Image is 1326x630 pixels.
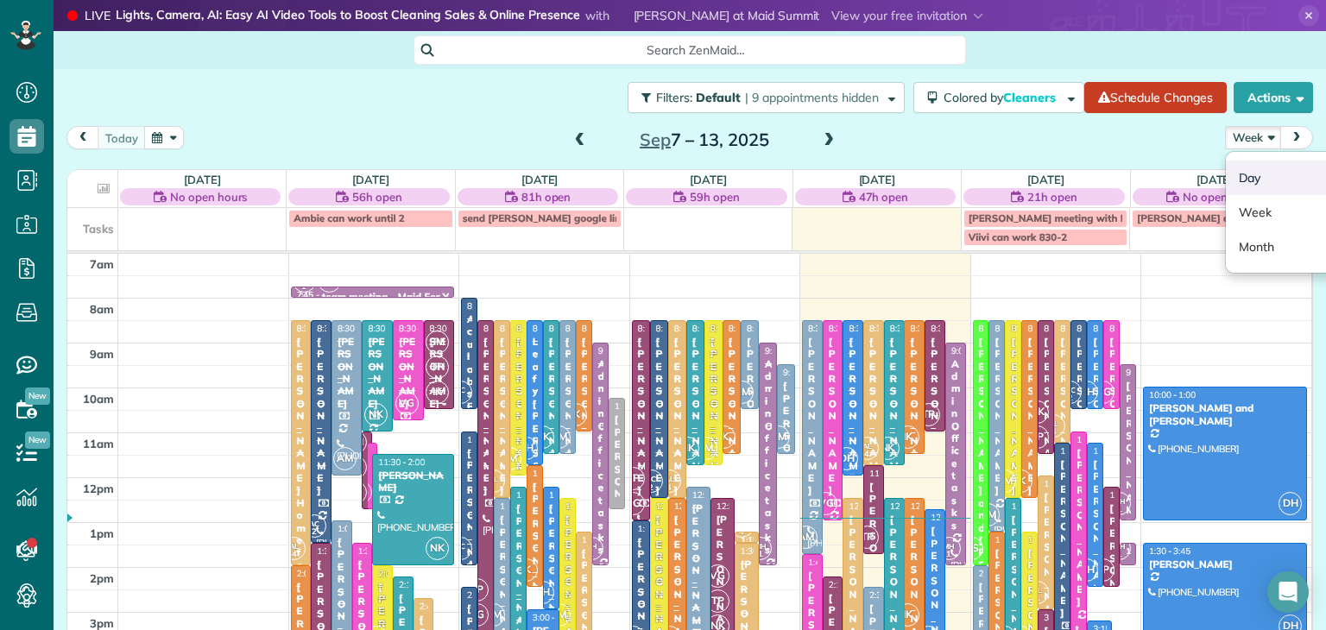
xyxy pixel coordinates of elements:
span: 11:45 - 1:45 [869,468,916,479]
span: 8am [90,302,114,316]
span: 11:45 - 2:30 [533,468,579,479]
span: 2:00 - 5:00 [297,568,338,579]
span: 1:00 - 4:00 [638,523,679,534]
span: NK [426,537,449,560]
div: [PERSON_NAME] [807,336,818,497]
span: 8:30 - 12:30 [1011,323,1058,334]
span: 11:15 - 5:15 [1060,445,1107,457]
div: [PERSON_NAME] [367,336,388,410]
span: 9:00 - 2:00 [951,345,993,356]
span: 8:30 - 12:30 [500,323,546,334]
a: [DATE] [184,173,221,186]
span: 12:30 - 4:00 [1011,501,1058,512]
small: 4 [659,480,680,496]
div: Admin Office tasks [597,358,603,557]
div: [PERSON_NAME] [1026,336,1032,497]
span: DH [1279,492,1302,515]
span: IK [712,425,736,449]
span: IK [426,381,449,404]
span: 8:30 - 12:00 [849,323,895,334]
span: 8:30 - 11:45 [692,323,739,334]
span: 11:00 - 5:15 [1077,434,1123,445]
span: 47h open [859,188,909,205]
span: AM [333,447,357,470]
span: TP [917,403,940,426]
span: 8:30 - 10:30 [1109,323,1156,334]
span: 8:30 - 11:15 [1060,323,1107,334]
span: 12:15 - 4:30 [516,489,563,501]
span: 8:30 - 11:00 [582,323,628,334]
small: 1 [938,546,960,563]
span: 9:30 - 11:30 [783,367,830,378]
span: 8:30 - 11:30 [729,323,775,334]
span: New [25,387,50,405]
small: 1 [294,279,315,295]
button: prev [66,126,99,149]
span: 12:30 - 4:00 [674,501,721,512]
span: NK [676,437,699,460]
span: Sep [640,129,671,150]
span: Viivi can work 830-2 [969,230,1067,243]
div: [PERSON_NAME] [466,447,472,608]
span: 8:30 - 11:45 [869,323,916,334]
span: [PERSON_NAME] at Maid Summit [634,8,820,23]
span: 12pm [83,482,114,495]
span: 9am [90,347,114,361]
span: 81h open [521,188,571,205]
div: [PERSON_NAME] [710,336,717,497]
span: Filters: [656,90,692,105]
span: AL [489,474,498,483]
span: 10:00 - 1:00 [1149,389,1196,400]
span: TP [706,589,729,613]
div: [PERSON_NAME] [1092,458,1098,620]
a: Filters: Default | 9 appointments hidden [619,82,905,113]
div: Open Intercom Messenger [1267,571,1309,613]
span: 2:00 - 4:00 [378,568,420,579]
span: 59h open [690,188,740,205]
span: Colored by [944,90,1062,105]
div: [PERSON_NAME] [515,336,521,497]
small: 2 [304,524,325,540]
span: 12:30 - 3:30 [910,501,957,512]
span: 11:00 - 2:00 [467,434,514,445]
span: 12:00 - 3:00 [1044,478,1090,489]
span: IK [896,603,919,627]
a: [DATE] [1197,173,1234,186]
small: 4 [856,446,878,463]
div: [PERSON_NAME] [1043,336,1049,497]
div: [PERSON_NAME] [581,336,587,497]
a: [DATE] [859,173,896,186]
span: VG [814,492,837,515]
span: 8:30 - 1:00 [829,323,870,334]
span: 8:30 - 11:00 [368,323,414,334]
div: [PERSON_NAME] [377,469,449,495]
button: Actions [1234,82,1313,113]
span: AM [730,381,754,404]
span: 8:30 - 11:30 [1044,323,1090,334]
span: NK [876,437,900,460]
span: 2:45 - 4:45 [420,601,461,612]
span: 12:45 - 4:00 [931,512,977,523]
span: AL [289,541,299,551]
span: TP [426,356,449,379]
span: [PERSON_NAME] meeting with PA Career Link Zoom 11:00 a.m. [969,211,1273,224]
a: [DATE] [690,173,727,186]
span: 3:00 - 4:15 [1044,612,1085,623]
span: 8:30 - 1:30 [317,323,358,334]
a: [DATE] [1027,173,1064,186]
div: [PERSON_NAME] [398,336,419,410]
span: with [585,8,609,23]
div: [PERSON_NAME] [1059,458,1065,620]
small: 4 [731,524,753,540]
span: 10:15 - 12:45 [615,400,666,412]
span: 1:30 - 5:30 [317,545,358,557]
a: [DATE] [521,173,559,186]
div: Leafy [PERSON_NAME] [532,336,538,559]
span: 56h open [352,188,402,205]
span: 8:30 - 1:15 [994,323,1036,334]
span: SM [694,437,717,460]
span: 9:00 - 2:00 [598,345,640,356]
div: [PERSON_NAME] and [PERSON_NAME] [1148,402,1302,427]
span: 8:30 - 11:45 [710,323,757,334]
span: AC [309,519,319,528]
